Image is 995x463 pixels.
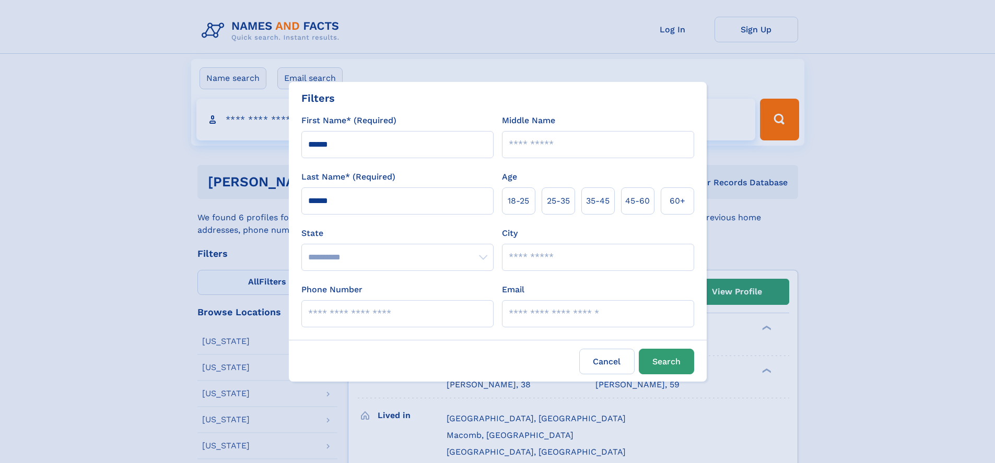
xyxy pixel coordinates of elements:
[508,195,529,207] span: 18‑25
[639,349,694,374] button: Search
[502,227,518,240] label: City
[547,195,570,207] span: 25‑35
[301,90,335,106] div: Filters
[502,283,524,296] label: Email
[586,195,610,207] span: 35‑45
[301,114,396,127] label: First Name* (Required)
[625,195,650,207] span: 45‑60
[301,227,494,240] label: State
[301,283,362,296] label: Phone Number
[502,114,555,127] label: Middle Name
[301,171,395,183] label: Last Name* (Required)
[670,195,685,207] span: 60+
[579,349,635,374] label: Cancel
[502,171,517,183] label: Age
